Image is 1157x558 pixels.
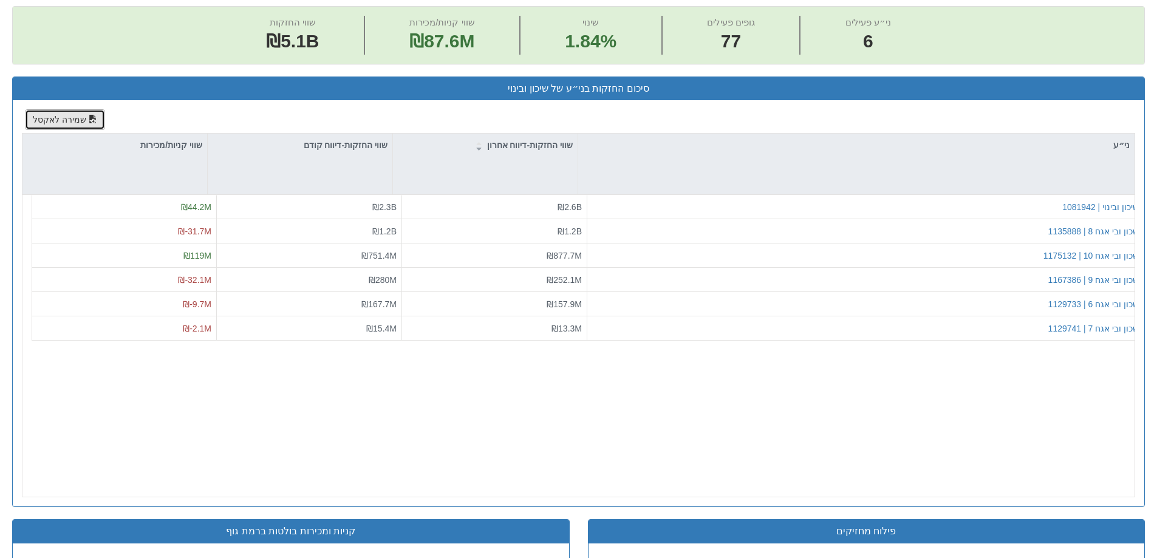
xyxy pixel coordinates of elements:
[366,324,397,333] span: ₪15.4M
[361,251,397,260] span: ₪751.4M
[266,31,319,51] span: ₪5.1B
[409,17,474,27] span: שווי קניות/מכירות
[547,251,582,260] span: ₪877.7M
[22,134,207,157] div: שווי קניות/מכירות
[1048,322,1139,335] button: שכון ובי אגח 7 | 1129741
[1048,225,1139,237] button: שכון ובי אגח 8 | 1135888
[183,251,211,260] span: ₪119M
[598,526,1136,537] h3: פילוח מחזיקים
[22,83,1135,94] h3: סיכום החזקות בני״ע של שיכון ובינוי
[369,275,397,285] span: ₪280M
[372,226,397,236] span: ₪1.2B
[558,226,582,236] span: ₪1.2B
[565,29,616,55] span: 1.84%
[558,202,582,212] span: ₪2.6B
[547,275,582,285] span: ₪252.1M
[707,29,755,55] span: 77
[361,299,397,309] span: ₪167.7M
[1062,201,1139,213] button: שיכון ובינוי | 1081942
[270,17,316,27] span: שווי החזקות
[22,526,560,537] h3: קניות ומכירות בולטות ברמת גוף
[578,134,1135,157] div: ני״ע
[183,299,211,309] span: ₪-9.7M
[181,202,211,212] span: ₪44.2M
[208,134,392,157] div: שווי החזקות-דיווח קודם
[707,17,755,27] span: גופים פעילים
[547,299,582,309] span: ₪157.9M
[582,17,599,27] span: שינוי
[1048,298,1139,310] button: שכון ובי אגח 6 | 1129733
[409,31,474,51] span: ₪87.6M
[183,324,211,333] span: ₪-2.1M
[845,17,891,27] span: ני״ע פעילים
[178,275,211,285] span: ₪-32.1M
[25,109,105,130] button: שמירה לאקסל
[178,226,211,236] span: ₪-31.7M
[393,134,578,157] div: שווי החזקות-דיווח אחרון
[1048,274,1139,286] button: שכון ובי אגח 9 | 1167386
[551,324,582,333] span: ₪13.3M
[1043,250,1139,262] button: שכון ובי אגח 10 | 1175132
[372,202,397,212] span: ₪2.3B
[845,29,891,55] span: 6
